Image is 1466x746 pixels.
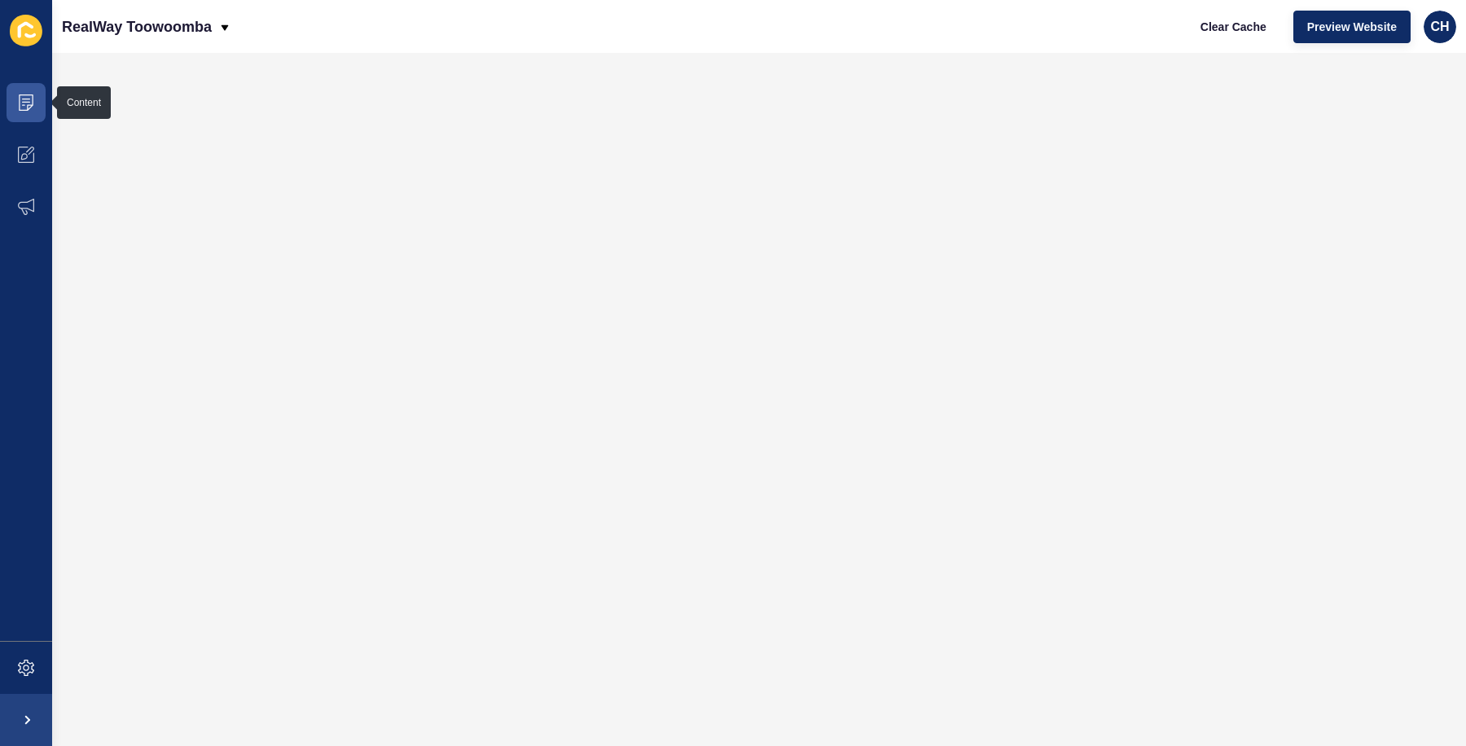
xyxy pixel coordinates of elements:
span: CH [1430,19,1449,35]
div: Content [67,96,101,109]
p: RealWay Toowoomba [62,7,212,47]
button: Preview Website [1293,11,1411,43]
span: Clear Cache [1200,19,1266,35]
button: Clear Cache [1187,11,1280,43]
span: Preview Website [1307,19,1397,35]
